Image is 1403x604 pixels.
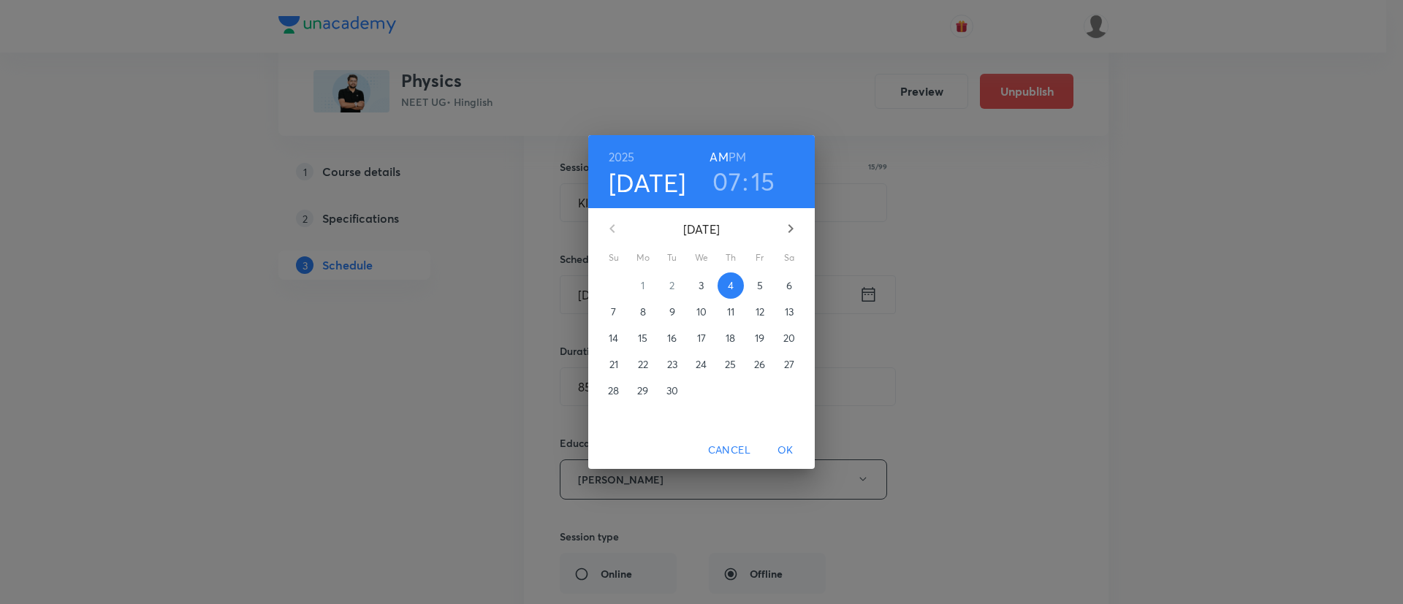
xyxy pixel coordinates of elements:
button: 7 [601,299,627,325]
p: 9 [669,305,675,319]
span: Su [601,251,627,265]
button: 8 [630,299,656,325]
button: OK [762,437,809,464]
p: 27 [784,357,794,372]
p: 16 [667,331,677,345]
button: 21 [601,351,627,378]
button: 9 [659,299,685,325]
button: Cancel [702,437,756,464]
p: 3 [699,278,704,293]
button: 11 [718,299,744,325]
button: 15 [751,166,775,196]
button: 25 [718,351,744,378]
button: 29 [630,378,656,404]
button: 28 [601,378,627,404]
p: 28 [608,383,619,398]
p: 18 [726,331,735,345]
span: OK [768,441,803,459]
button: [DATE] [609,167,686,198]
button: 5 [747,272,773,299]
p: 25 [725,357,736,372]
p: 11 [727,305,734,319]
button: 20 [776,325,802,351]
button: 17 [688,325,715,351]
button: 26 [747,351,773,378]
button: 27 [776,351,802,378]
button: 19 [747,325,773,351]
p: 13 [785,305,794,319]
p: 14 [609,331,618,345]
p: 19 [755,331,764,345]
button: 3 [688,272,715,299]
p: 24 [696,357,707,372]
p: 23 [667,357,677,372]
button: 10 [688,299,715,325]
p: 21 [609,357,618,372]
p: 6 [786,278,792,293]
p: 26 [754,357,765,372]
p: 12 [756,305,764,319]
button: PM [729,147,746,167]
button: 13 [776,299,802,325]
span: Th [718,251,744,265]
button: 16 [659,325,685,351]
button: 2025 [609,147,635,167]
p: 20 [783,331,795,345]
span: Cancel [708,441,750,459]
p: 7 [611,305,616,319]
button: 18 [718,325,744,351]
p: 30 [666,383,678,398]
p: 22 [638,357,648,372]
button: 4 [718,272,744,299]
span: Mo [630,251,656,265]
button: 15 [630,325,656,351]
p: 15 [638,331,647,345]
p: 29 [637,383,648,398]
p: 17 [697,331,706,345]
p: [DATE] [630,221,773,238]
span: Fr [747,251,773,265]
button: 14 [601,325,627,351]
h3: : [742,166,748,196]
button: 23 [659,351,685,378]
span: Tu [659,251,685,265]
button: 30 [659,378,685,404]
button: 22 [630,351,656,378]
p: 8 [640,305,646,319]
button: AM [710,147,728,167]
span: Sa [776,251,802,265]
p: 4 [728,278,734,293]
button: 07 [712,166,741,196]
button: 6 [776,272,802,299]
p: 5 [757,278,763,293]
button: 24 [688,351,715,378]
span: We [688,251,715,265]
p: 10 [696,305,707,319]
button: 12 [747,299,773,325]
